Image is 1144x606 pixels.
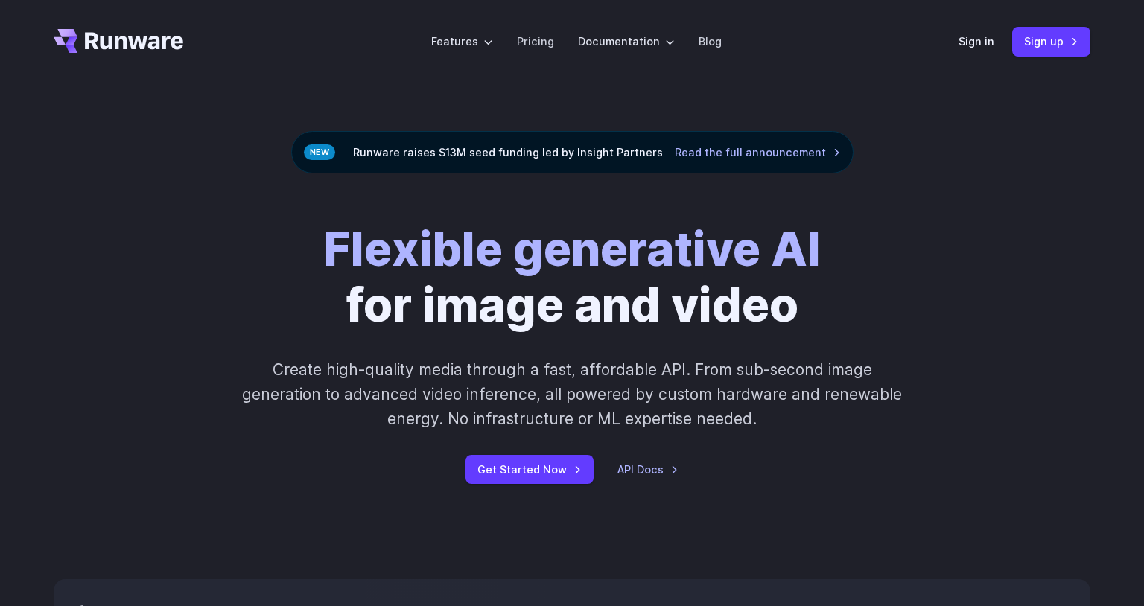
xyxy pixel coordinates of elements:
[431,33,493,50] label: Features
[465,455,594,484] a: Get Started Now
[1012,27,1090,56] a: Sign up
[578,33,675,50] label: Documentation
[517,33,554,50] a: Pricing
[959,33,994,50] a: Sign in
[241,357,904,432] p: Create high-quality media through a fast, affordable API. From sub-second image generation to adv...
[324,220,821,277] strong: Flexible generative AI
[617,461,679,478] a: API Docs
[699,33,722,50] a: Blog
[324,221,821,334] h1: for image and video
[675,144,841,161] a: Read the full announcement
[54,29,183,53] a: Go to /
[291,131,854,173] div: Runware raises $13M seed funding led by Insight Partners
